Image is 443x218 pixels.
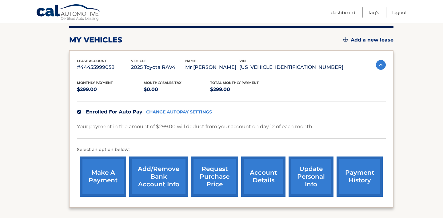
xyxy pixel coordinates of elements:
p: $299.00 [210,85,277,94]
a: account details [241,157,285,197]
p: 2025 Toyota RAV4 [131,63,185,72]
span: lease account [77,59,107,63]
h2: my vehicles [69,35,122,45]
p: Select an option below: [77,146,386,153]
p: #44455999058 [77,63,131,72]
a: FAQ's [369,7,379,18]
a: Logout [392,7,407,18]
p: [US_VEHICLE_IDENTIFICATION_NUMBER] [239,63,343,72]
span: Monthly sales Tax [144,81,182,85]
a: Add a new lease [343,37,393,43]
a: payment history [337,157,383,197]
a: Add/Remove bank account info [129,157,188,197]
a: CHANGE AUTOPAY SETTINGS [146,109,212,115]
img: add.svg [343,38,348,42]
span: vehicle [131,59,146,63]
span: name [185,59,196,63]
span: Total Monthly Payment [210,81,259,85]
a: Dashboard [331,7,355,18]
a: make a payment [80,157,126,197]
span: vin [239,59,246,63]
p: Mr [PERSON_NAME] [185,63,239,72]
p: Your payment in the amount of $299.00 will deduct from your account on day 12 of each month. [77,122,313,131]
span: Monthly Payment [77,81,113,85]
img: check.svg [77,110,81,114]
p: $299.00 [77,85,144,94]
a: request purchase price [191,157,238,197]
a: update personal info [289,157,333,197]
img: accordion-active.svg [376,60,386,70]
p: $0.00 [144,85,210,94]
a: Cal Automotive [36,4,101,22]
span: Enrolled For Auto Pay [86,109,142,115]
